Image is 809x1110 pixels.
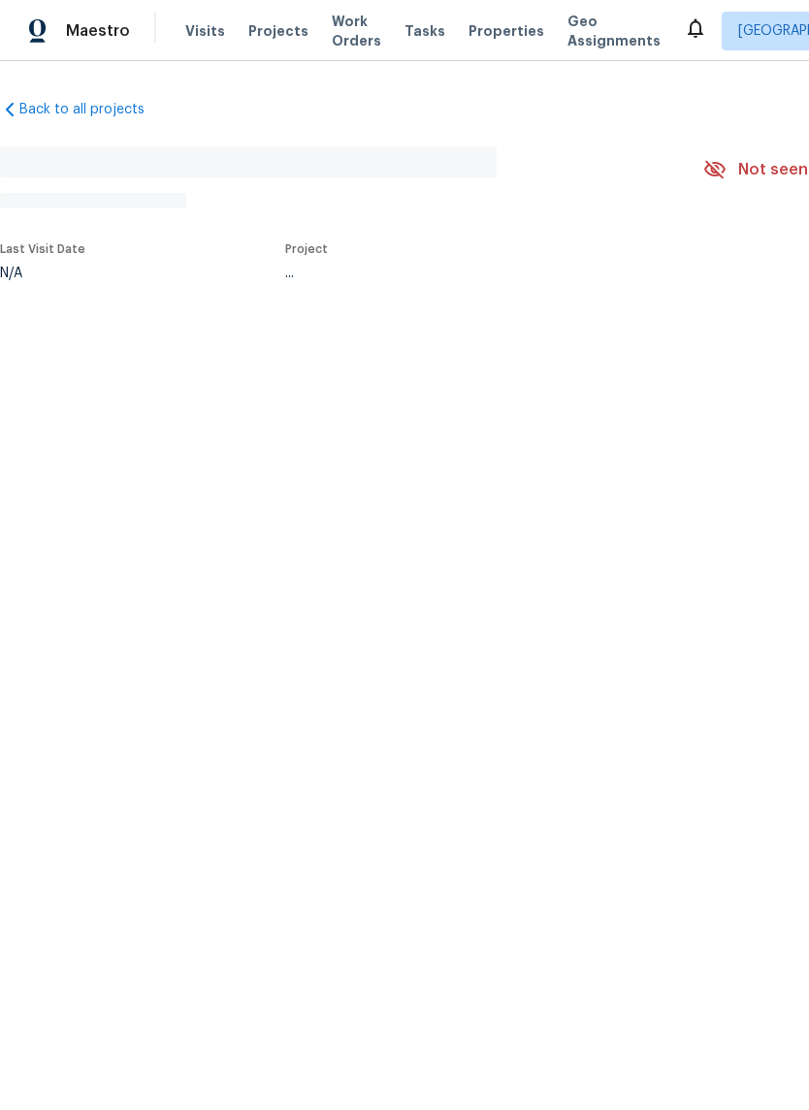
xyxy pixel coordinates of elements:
[248,21,308,41] span: Projects
[404,24,445,38] span: Tasks
[285,243,328,255] span: Project
[66,21,130,41] span: Maestro
[567,12,661,50] span: Geo Assignments
[332,12,381,50] span: Work Orders
[469,21,544,41] span: Properties
[285,267,658,280] div: ...
[185,21,225,41] span: Visits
